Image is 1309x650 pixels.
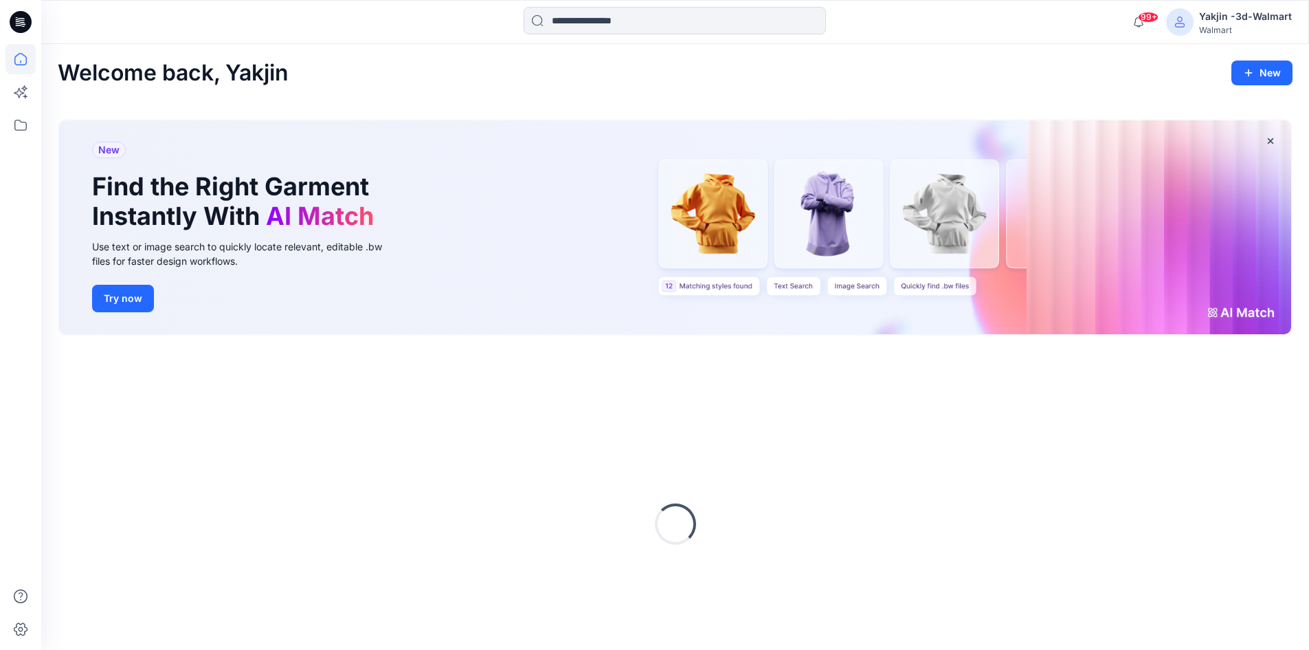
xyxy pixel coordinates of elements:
span: AI Match [266,201,374,231]
span: New [98,142,120,158]
h1: Find the Right Garment Instantly With [92,172,381,231]
h2: Welcome back, Yakjin [58,61,289,86]
div: Walmart [1199,25,1292,35]
button: New [1231,61,1293,85]
span: 99+ [1138,12,1159,23]
svg: avatar [1174,17,1185,28]
button: Try now [92,285,154,312]
div: Use text or image search to quickly locate relevant, editable .bw files for faster design workflows. [92,239,401,268]
div: Yakjin -3d-Walmart [1199,8,1292,25]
